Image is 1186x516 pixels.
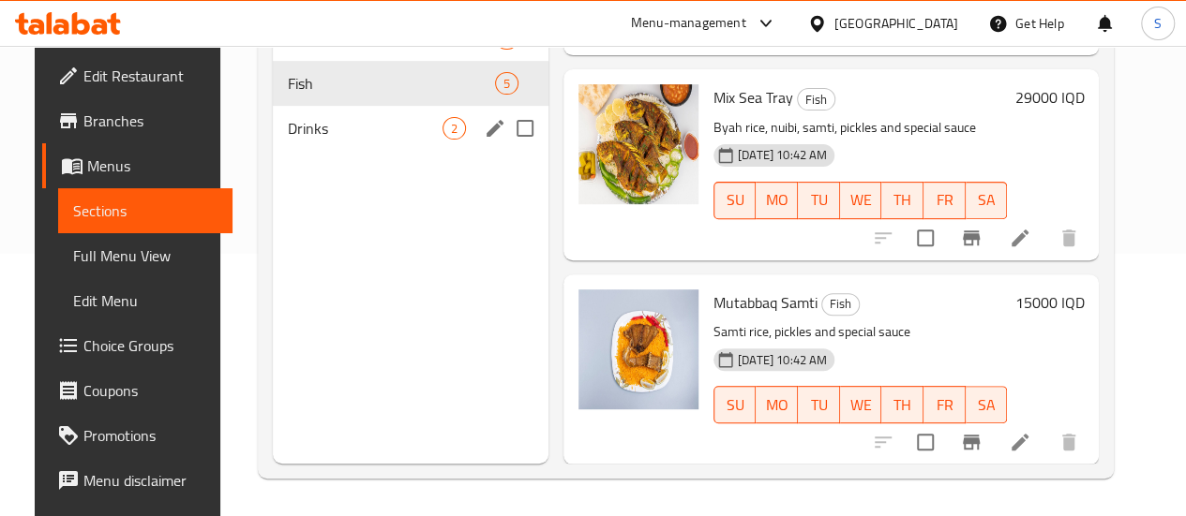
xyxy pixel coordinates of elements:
button: delete [1046,215,1091,260]
span: Select to update [906,218,945,258]
span: Sections [73,199,218,222]
span: Mutabbaq Samti [713,288,818,317]
span: WE [848,391,875,419]
a: Menu disclaimer [42,458,233,503]
a: Promotions [42,413,233,458]
a: Full Menu View [58,233,233,278]
a: Edit menu item [1009,227,1031,249]
nav: Menu sections [273,8,548,158]
span: TH [889,391,916,419]
a: Edit menu item [1009,431,1031,453]
span: [DATE] 10:42 AM [730,146,834,164]
span: Branches [83,110,218,132]
div: Menu-management [631,12,746,35]
button: TU [798,182,840,219]
span: S [1154,13,1162,34]
button: edit [481,114,509,142]
button: FR [923,386,966,423]
span: 5 [496,75,518,93]
h6: 29000 IQD [1014,84,1084,111]
div: [GEOGRAPHIC_DATA] [834,13,958,34]
span: Edit Menu [73,289,218,312]
button: SU [713,182,757,219]
a: Branches [42,98,233,143]
button: Branch-specific-item [949,420,994,464]
span: Menu disclaimer [83,469,218,492]
h6: 15000 IQD [1014,289,1084,316]
button: delete [1046,420,1091,464]
button: MO [756,386,798,423]
span: Mix Sea Tray [713,83,793,111]
span: Full Menu View [73,244,218,267]
img: Mutabbaq Samti [578,289,698,409]
span: SA [973,391,1000,419]
button: TH [881,386,923,423]
span: TH [889,186,916,214]
button: FR [923,182,966,219]
button: SA [966,386,1008,423]
span: MO [763,186,790,214]
span: WE [848,186,875,214]
span: FR [931,186,958,214]
div: Fish [797,88,835,111]
span: Choice Groups [83,334,218,357]
span: Fish [288,72,495,95]
span: MO [763,391,790,419]
span: TU [805,391,833,419]
button: SA [966,182,1008,219]
span: Drinks [288,117,443,140]
span: Menus [87,155,218,177]
span: Promotions [83,424,218,447]
span: Fish [822,293,859,315]
div: Drinks2edit [273,106,548,151]
button: TU [798,386,840,423]
a: Menus [42,143,233,188]
span: FR [931,391,958,419]
span: Select to update [906,422,945,462]
span: SU [722,186,749,214]
button: Branch-specific-item [949,215,994,260]
span: Fish [798,89,834,111]
div: items [495,72,518,95]
a: Choice Groups [42,323,233,368]
span: Edit Restaurant [83,65,218,87]
a: Edit Restaurant [42,53,233,98]
div: Fish5 [273,61,548,106]
span: SA [973,186,1000,214]
span: [DATE] 10:42 AM [730,351,834,369]
button: TH [881,182,923,219]
a: Edit Menu [58,278,233,323]
button: SU [713,386,757,423]
p: Samti rice, pickles and special sauce [713,320,1007,344]
button: WE [840,386,882,423]
img: Mix Sea Tray [578,84,698,204]
button: WE [840,182,882,219]
a: Coupons [42,368,233,413]
span: SU [722,391,749,419]
span: 2 [443,120,465,138]
a: Sections [58,188,233,233]
p: Byah rice, nuibi, samti, pickles and special sauce [713,116,1007,140]
span: Coupons [83,379,218,402]
button: MO [756,182,798,219]
span: TU [805,186,833,214]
